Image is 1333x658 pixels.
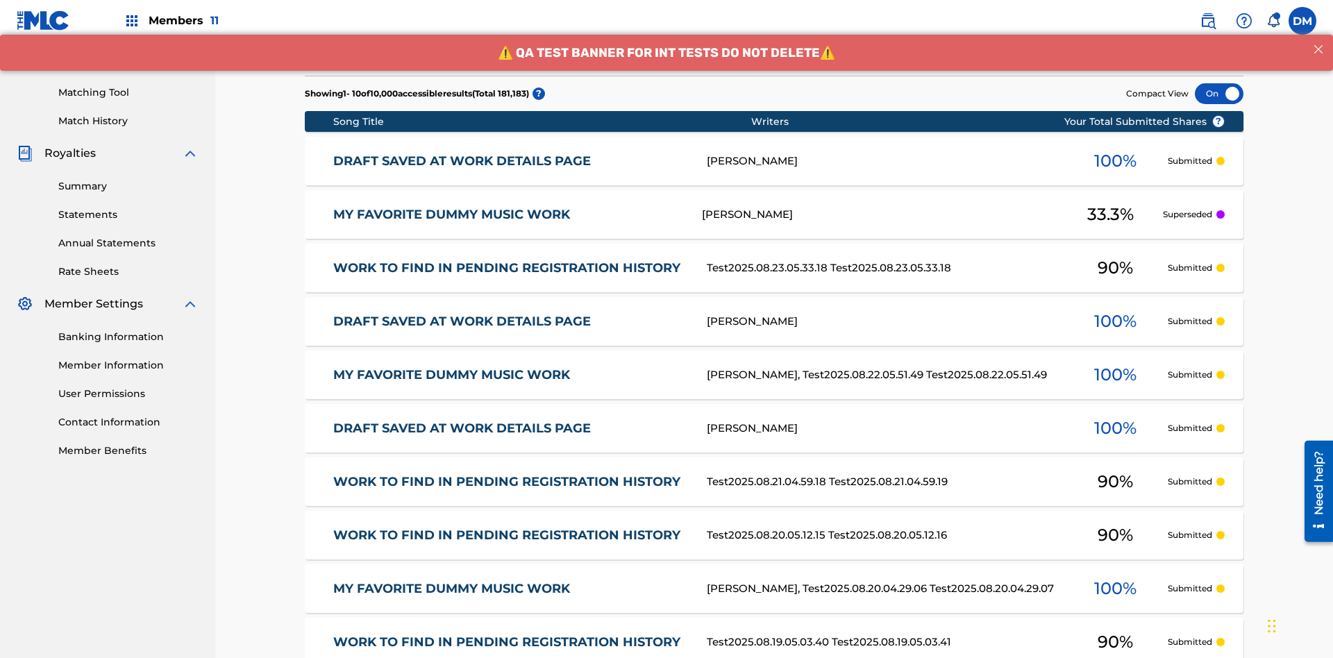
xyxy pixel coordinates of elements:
iframe: Chat Widget [1264,591,1333,658]
img: expand [182,296,199,312]
span: 90 % [1098,630,1133,655]
div: Help [1230,7,1258,35]
p: Submitted [1168,315,1212,328]
div: Test2025.08.21.04.59.18 Test2025.08.21.04.59.19 [707,474,1064,490]
span: 90 % [1098,469,1133,494]
span: 100 % [1094,362,1137,387]
span: 90 % [1098,523,1133,548]
span: Royalties [44,145,96,162]
span: 11 [210,14,219,27]
p: Submitted [1168,369,1212,381]
img: Member Settings [17,296,33,312]
a: Matching Tool [58,85,199,100]
span: Your Total Submitted Shares [1064,115,1225,129]
span: ⚠️ QA TEST BANNER FOR INT TESTS DO NOT DELETE⚠️ [498,10,835,26]
a: Member Benefits [58,444,199,458]
a: DRAFT SAVED AT WORK DETAILS PAGE [333,421,689,437]
span: ? [1213,116,1224,127]
a: Statements [58,208,199,222]
a: Member Information [58,358,199,373]
a: Annual Statements [58,236,199,251]
a: DRAFT SAVED AT WORK DETAILS PAGE [333,314,689,330]
a: WORK TO FIND IN PENDING REGISTRATION HISTORY [333,634,689,650]
div: Writers [751,115,1108,129]
a: WORK TO FIND IN PENDING REGISTRATION HISTORY [333,474,689,490]
iframe: Resource Center [1294,435,1333,549]
img: Top Rightsholders [124,12,140,29]
div: Notifications [1266,14,1280,28]
p: Showing 1 - 10 of 10,000 accessible results (Total 181,183 ) [305,87,529,100]
span: 33.3 % [1087,202,1134,227]
span: ? [533,87,545,100]
a: DRAFT SAVED AT WORK DETAILS PAGE [333,153,689,169]
img: search [1200,12,1216,29]
p: Submitted [1168,475,1212,488]
img: help [1236,12,1252,29]
p: Submitted [1168,636,1212,648]
div: [PERSON_NAME] [707,314,1064,330]
span: 100 % [1094,309,1137,334]
div: Test2025.08.20.05.12.15 Test2025.08.20.05.12.16 [707,528,1064,543]
a: WORK TO FIND IN PENDING REGISTRATION HISTORY [333,528,689,543]
div: [PERSON_NAME] [707,153,1064,169]
p: Submitted [1168,262,1212,274]
span: 100 % [1094,149,1137,174]
img: MLC Logo [17,10,70,31]
a: Contact Information [58,415,199,430]
span: 100 % [1094,416,1137,441]
div: Test2025.08.19.05.03.40 Test2025.08.19.05.03.41 [707,634,1064,650]
a: MY FAVORITE DUMMY MUSIC WORK [333,207,684,223]
a: MY FAVORITE DUMMY MUSIC WORK [333,581,689,597]
a: Match History [58,114,199,128]
div: [PERSON_NAME] [702,207,1059,223]
p: Submitted [1168,155,1212,167]
span: Member Settings [44,296,143,312]
a: WORK TO FIND IN PENDING REGISTRATION HISTORY [333,260,689,276]
a: Public Search [1194,7,1222,35]
p: Superseded [1163,208,1212,221]
a: Banking Information [58,330,199,344]
a: User Permissions [58,387,199,401]
div: Test2025.08.23.05.33.18 Test2025.08.23.05.33.18 [707,260,1064,276]
img: Royalties [17,145,33,162]
div: [PERSON_NAME], Test2025.08.20.04.29.06 Test2025.08.20.04.29.07 [707,581,1064,597]
a: Summary [58,179,199,194]
div: User Menu [1289,7,1316,35]
span: Members [149,12,219,28]
span: 90 % [1098,255,1133,280]
p: Submitted [1168,529,1212,541]
img: expand [182,145,199,162]
a: MY FAVORITE DUMMY MUSIC WORK [333,367,689,383]
a: Rate Sheets [58,264,199,279]
div: [PERSON_NAME], Test2025.08.22.05.51.49 Test2025.08.22.05.51.49 [707,367,1064,383]
span: Compact View [1126,87,1189,100]
span: 100 % [1094,576,1137,601]
p: Submitted [1168,582,1212,595]
p: Submitted [1168,422,1212,435]
div: [PERSON_NAME] [707,421,1064,437]
div: Song Title [333,115,752,129]
div: Drag [1268,605,1276,647]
